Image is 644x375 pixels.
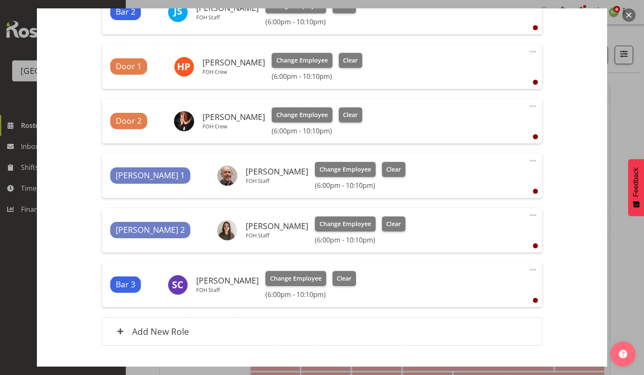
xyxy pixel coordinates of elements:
[339,107,363,122] button: Clear
[382,162,406,177] button: Clear
[246,232,308,239] p: FOH Staff
[339,53,363,68] button: Clear
[265,271,326,286] button: Change Employee
[116,224,185,236] span: [PERSON_NAME] 2
[116,279,135,291] span: Bar 3
[196,14,259,21] p: FOH Staff
[203,68,265,75] p: FOH Crew
[386,165,401,174] span: Clear
[174,111,194,131] img: michelle-englehardt77a61dd232cbae36c93d4705c8cf7ee3.png
[337,274,351,283] span: Clear
[619,350,627,358] img: help-xxl-2.png
[116,115,142,127] span: Door 2
[533,189,538,194] div: User is clocked out
[533,243,538,248] div: User is clocked out
[174,57,194,77] img: heather-powell11501.jpg
[217,220,237,240] img: dillyn-shine7d2e40e87e1b79449fb43b25d65f1ac9.png
[628,159,644,216] button: Feedback - Show survey
[116,6,135,18] span: Bar 2
[332,271,356,286] button: Clear
[196,3,259,13] h6: [PERSON_NAME]
[265,18,356,26] h6: (6:00pm - 10:10pm)
[270,274,322,283] span: Change Employee
[116,169,185,182] span: [PERSON_NAME] 1
[246,167,308,176] h6: [PERSON_NAME]
[276,110,328,120] span: Change Employee
[196,286,259,293] p: FOH Staff
[343,56,358,65] span: Clear
[272,127,362,135] h6: (6:00pm - 10:10pm)
[319,165,371,174] span: Change Employee
[533,134,538,139] div: User is clocked out
[533,80,538,85] div: User is clocked out
[315,181,405,190] h6: (6:00pm - 10:10pm)
[246,221,308,231] h6: [PERSON_NAME]
[315,236,405,244] h6: (6:00pm - 10:10pm)
[265,290,356,299] h6: (6:00pm - 10:10pm)
[168,275,188,295] img: skye-colonna9939.jpg
[116,60,142,73] span: Door 1
[272,107,332,122] button: Change Employee
[343,110,358,120] span: Clear
[386,219,401,229] span: Clear
[315,216,376,232] button: Change Employee
[168,2,188,22] img: jordan-sanft9496.jpg
[319,219,371,229] span: Change Employee
[533,298,538,303] div: User is clocked out
[217,166,237,186] img: alec-werecf62608b5cf1bac0a7f4215149ea9c92.png
[533,25,538,30] div: User is clocked out
[272,53,332,68] button: Change Employee
[203,112,265,122] h6: [PERSON_NAME]
[315,162,376,177] button: Change Employee
[276,56,328,65] span: Change Employee
[272,72,362,81] h6: (6:00pm - 10:10pm)
[132,326,189,337] h6: Add New Role
[246,177,308,184] p: FOH Staff
[196,276,259,285] h6: [PERSON_NAME]
[203,58,265,67] h6: [PERSON_NAME]
[203,123,265,130] p: FOH Crew
[632,167,640,197] span: Feedback
[382,216,406,232] button: Clear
